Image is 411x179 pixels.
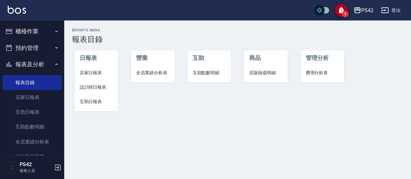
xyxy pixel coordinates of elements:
[20,161,52,168] h5: PS42
[342,11,348,17] span: 1
[188,66,232,80] a: 互助點數明細
[74,80,118,94] a: 設計師日報表
[80,69,113,76] span: 店家日報表
[3,134,62,149] a: 全店業績分析表
[244,50,288,66] li: 商品
[3,119,62,134] a: 互助點數明細
[3,105,62,119] a: 互助日報表
[188,50,232,66] li: 互助
[244,66,288,80] a: 店販抽成明細
[301,66,345,80] a: 費用分析表
[193,69,226,76] span: 互助點數明細
[80,84,113,91] span: 設計師日報表
[3,56,62,73] button: 報表及分析
[131,66,175,80] a: 全店業績分析表
[136,69,170,76] span: 全店業績分析表
[306,69,339,76] span: 費用分析表
[74,50,118,66] li: 日報表
[351,4,376,17] button: PS42
[3,40,62,56] button: 預約管理
[3,23,62,40] button: 櫃檯作業
[301,50,345,66] li: 管理分析
[74,94,118,109] a: 互助日報表
[3,149,62,164] a: 設計師日報表
[131,50,175,66] li: 營業
[72,35,403,44] h3: 報表目錄
[3,75,62,90] a: 報表目錄
[249,69,283,76] span: 店販抽成明細
[361,6,373,14] div: PS42
[379,4,403,16] button: 登出
[20,168,52,174] p: 服務人員
[72,28,403,32] h2: Reports Menu
[5,161,18,174] img: Person
[8,6,26,14] img: Logo
[3,90,62,105] a: 店家日報表
[80,98,113,105] span: 互助日報表
[335,4,348,17] button: save
[74,66,118,80] a: 店家日報表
